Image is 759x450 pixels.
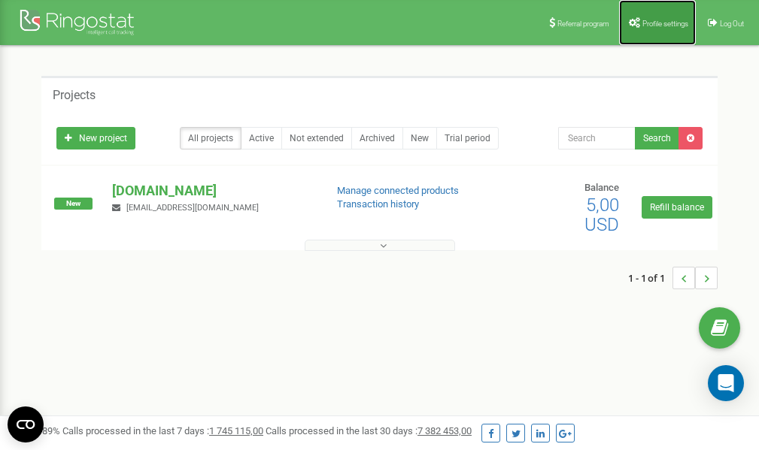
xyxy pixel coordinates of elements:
[558,127,636,149] input: Search
[351,127,403,149] a: Archived
[56,127,135,149] a: New project
[281,127,352,149] a: Not extended
[436,127,499,149] a: Trial period
[180,127,241,149] a: All projects
[628,267,672,289] span: 1 - 1 of 1
[126,203,259,213] span: [EMAIL_ADDRESS][DOMAIN_NAME]
[337,198,419,210] a: Transaction history
[584,195,619,235] span: 5,00 USD
[584,182,619,193] span: Balance
[54,198,93,210] span: New
[557,20,609,28] span: Referral program
[53,89,96,102] h5: Projects
[62,425,263,436] span: Calls processed in the last 7 days :
[417,425,472,436] u: 7 382 453,00
[241,127,282,149] a: Active
[635,127,679,149] button: Search
[266,425,472,436] span: Calls processed in the last 30 days :
[402,127,437,149] a: New
[112,181,312,201] p: [DOMAIN_NAME]
[708,365,744,401] div: Open Intercom Messenger
[720,20,744,28] span: Log Out
[628,252,718,304] nav: ...
[337,185,459,196] a: Manage connected products
[209,425,263,436] u: 1 745 115,00
[642,20,688,28] span: Profile settings
[642,196,712,219] a: Refill balance
[8,406,44,442] button: Open CMP widget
